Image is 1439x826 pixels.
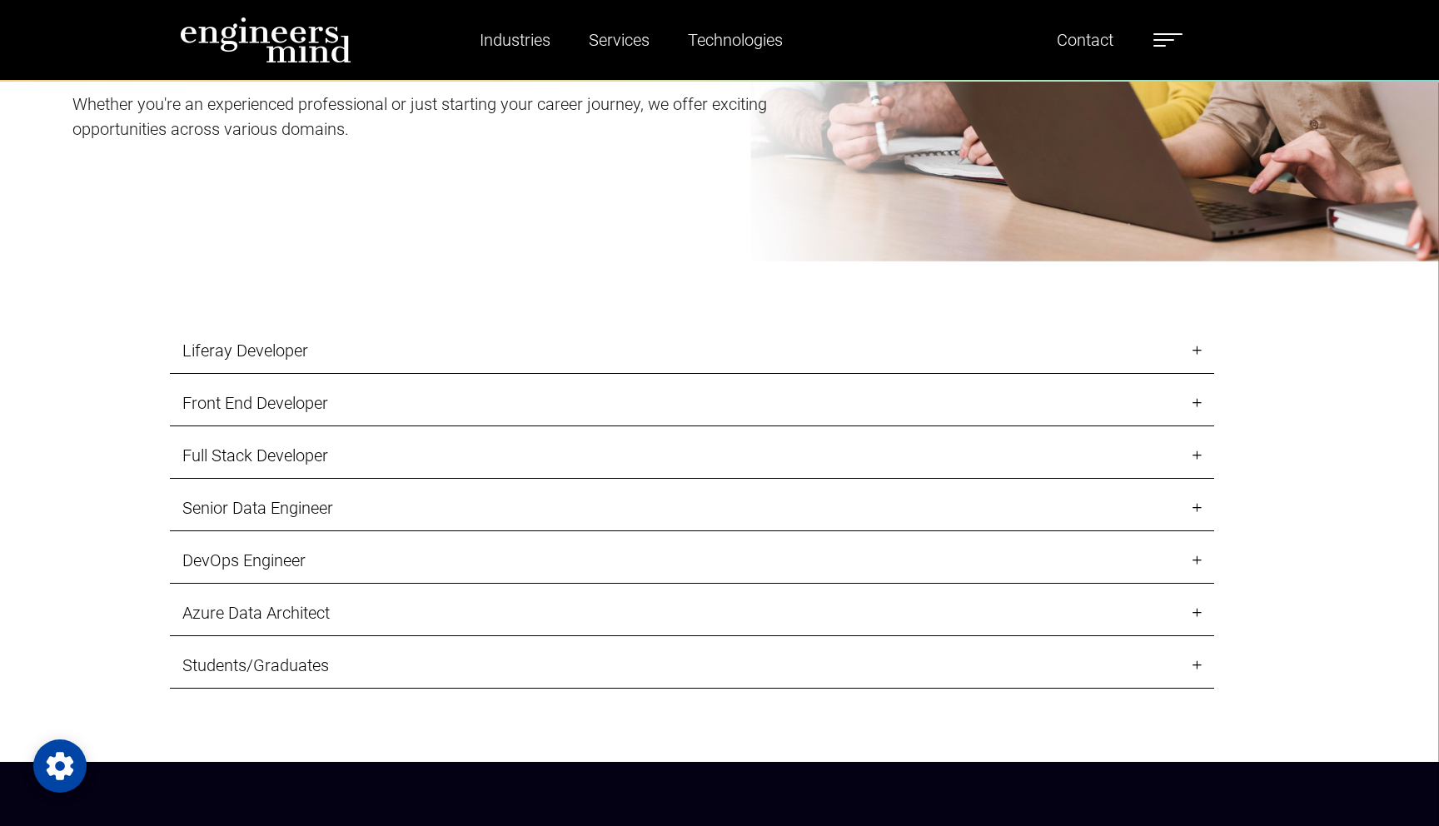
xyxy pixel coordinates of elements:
[170,485,1214,531] a: Senior Data Engineer
[170,643,1214,689] a: Students/Graduates
[180,17,351,63] img: logo
[72,92,772,142] p: Whether you're an experienced professional or just starting your career journey, we offer excitin...
[473,21,557,59] a: Industries
[170,433,1214,479] a: Full Stack Developer
[170,381,1214,426] a: Front End Developer
[170,328,1214,374] a: Liferay Developer
[681,21,789,59] a: Technologies
[582,21,656,59] a: Services
[170,590,1214,636] a: Azure Data Architect
[170,538,1214,584] a: DevOps Engineer
[1050,21,1120,59] a: Contact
